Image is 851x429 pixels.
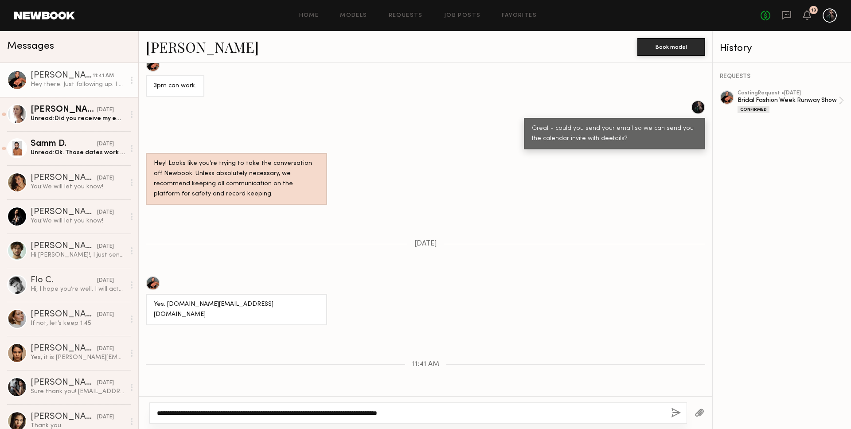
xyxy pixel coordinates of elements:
span: Messages [7,41,54,51]
div: If not, let’s keep 1:45 [31,319,125,328]
a: Book model [637,43,705,50]
div: [DATE] [97,208,114,217]
div: Yes. [DOMAIN_NAME][EMAIL_ADDRESS][DOMAIN_NAME] [154,300,319,320]
div: [DATE] [97,379,114,387]
div: You: We will let you know! [31,183,125,191]
button: Book model [637,38,705,56]
div: [DATE] [97,106,114,114]
a: castingRequest •[DATE]Bridal Fashion Week Runway ShowConfirmed [738,90,844,113]
div: Confirmed [738,106,769,113]
div: Sure thank you! [EMAIL_ADDRESS][DOMAIN_NAME] [31,387,125,396]
div: [PERSON_NAME] [31,344,97,353]
span: [DATE] [414,240,437,248]
div: 11:41 AM [93,72,114,80]
div: [DATE] [97,311,114,319]
a: Home [299,13,319,19]
div: [PERSON_NAME] [31,208,97,217]
div: Hi, I hope you’re well. I will actually be in [GEOGRAPHIC_DATA] from the 27th until [DATE] and wa... [31,285,125,293]
div: [PERSON_NAME] [31,105,97,114]
div: [DATE] [97,345,114,353]
a: Favorites [502,13,537,19]
a: Job Posts [444,13,481,19]
div: [DATE] [97,242,114,251]
div: [PERSON_NAME] [31,310,97,319]
div: REQUESTS [720,74,844,80]
div: Hi [PERSON_NAME]!, I just send to you by email! [31,251,125,259]
div: [PERSON_NAME] [31,413,97,421]
div: Hey! Looks like you’re trying to take the conversation off Newbook. Unless absolutely necessary, ... [154,159,319,199]
div: Yes, it is [PERSON_NAME][EMAIL_ADDRESS][DOMAIN_NAME], thank you. [31,353,125,362]
div: [PERSON_NAME] [31,242,97,251]
div: Hey there. Just following up. I haven’t received any details [31,80,125,89]
div: [PERSON_NAME] [31,378,97,387]
div: [DATE] [97,277,114,285]
a: [PERSON_NAME] [146,37,259,56]
div: Great - could you send your email so we can send you the calendar invite with deetails? [532,124,697,144]
div: You: We will let you know! [31,217,125,225]
div: casting Request • [DATE] [738,90,839,96]
span: 11:41 AM [412,361,439,368]
div: Samm D. [31,140,97,148]
div: [DATE] [97,140,114,148]
div: 3pm can work. [154,81,196,91]
div: [PERSON_NAME] [31,174,97,183]
div: History [720,43,844,54]
div: Flo C. [31,276,97,285]
a: Models [340,13,367,19]
div: 13 [811,8,816,13]
div: [DATE] [97,174,114,183]
div: Unread: Ok. Those dates work for me. [31,148,125,157]
div: [DATE] [97,413,114,421]
a: Requests [389,13,423,19]
div: Bridal Fashion Week Runway Show [738,96,839,105]
div: Unread: Did you receive my email? [31,114,125,123]
div: [PERSON_NAME] [31,71,93,80]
